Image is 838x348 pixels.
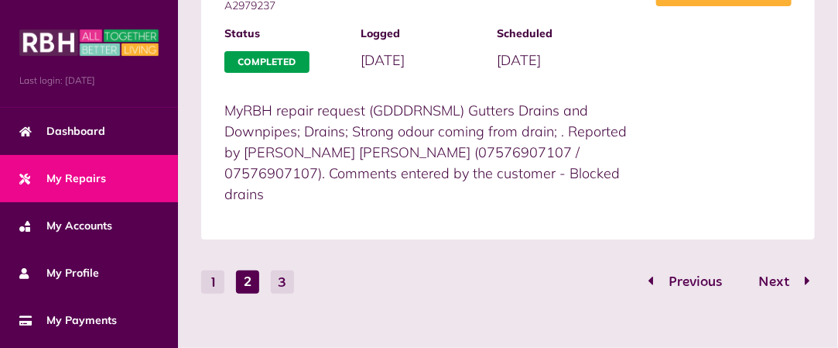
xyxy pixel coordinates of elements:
span: Dashboard [19,123,105,140]
p: MyRBH repair request (GDDDRNSML) Gutters Drains and Downpipes; Drains; Strong odour coming from d... [224,100,641,205]
span: Scheduled [497,26,617,42]
span: Status [224,26,345,42]
button: Go to page 3 [271,270,294,294]
span: Logged [361,26,481,42]
span: My Accounts [19,218,112,234]
span: My Profile [19,265,99,281]
button: Go to page 1 [201,270,224,294]
span: Next [747,275,801,289]
span: My Repairs [19,171,106,187]
span: Previous [657,275,734,289]
button: Go to page 3 [742,271,815,294]
span: My Payments [19,312,117,329]
span: Completed [224,51,310,73]
span: [DATE] [497,51,541,69]
button: Go to page 1 [643,271,738,294]
img: MyRBH [19,27,159,58]
span: Last login: [DATE] [19,74,159,88]
span: [DATE] [361,51,405,69]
